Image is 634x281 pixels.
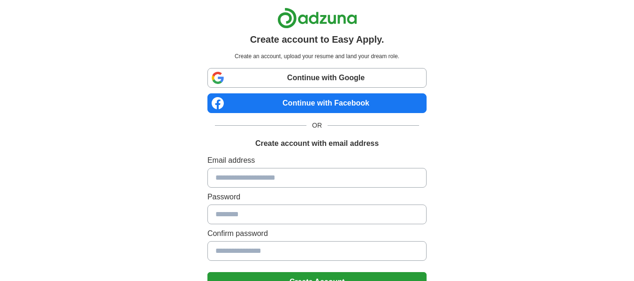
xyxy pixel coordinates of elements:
[207,93,427,113] a: Continue with Facebook
[255,138,379,149] h1: Create account with email address
[306,121,328,130] span: OR
[250,32,384,46] h1: Create account to Easy Apply.
[209,52,425,61] p: Create an account, upload your resume and land your dream role.
[207,155,427,166] label: Email address
[207,191,427,203] label: Password
[277,8,357,29] img: Adzuna logo
[207,228,427,239] label: Confirm password
[207,68,427,88] a: Continue with Google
